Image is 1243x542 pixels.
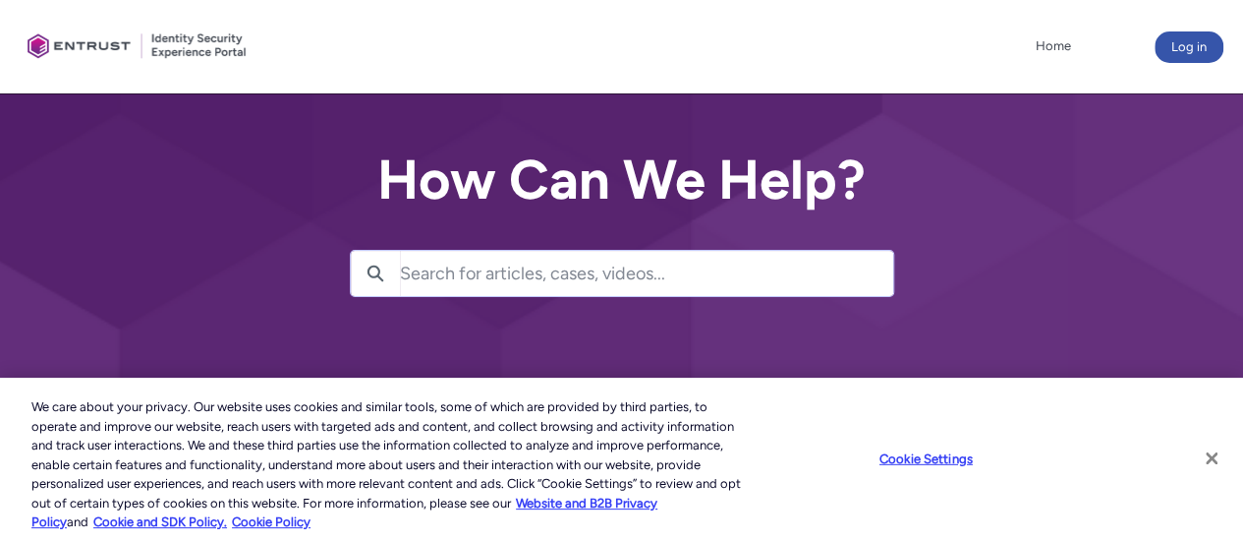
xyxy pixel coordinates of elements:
button: Close [1190,437,1233,480]
a: Home [1031,31,1076,61]
a: Cookie and SDK Policy. [93,514,227,529]
div: We care about your privacy. Our website uses cookies and similar tools, some of which are provide... [31,397,746,532]
button: Log in [1155,31,1223,63]
button: Search [351,251,400,296]
input: Search for articles, cases, videos... [400,251,893,296]
button: Cookie Settings [865,439,988,478]
h2: How Can We Help? [350,150,894,211]
a: Cookie Policy [232,514,311,529]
